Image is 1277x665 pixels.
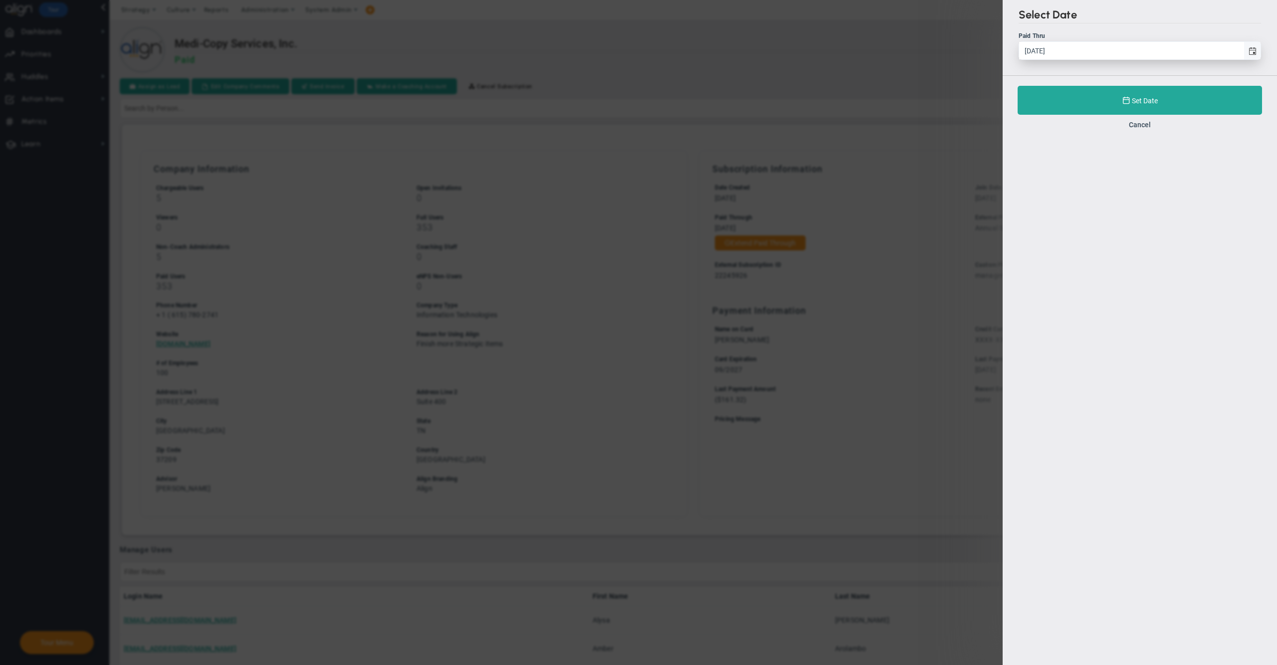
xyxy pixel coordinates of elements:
[1019,42,1244,59] input: Paid Thru select
[1244,42,1261,59] span: select
[1132,97,1158,105] span: Set Date
[1129,121,1151,129] button: Cancel
[1019,8,1261,23] h2: Select Date
[1019,32,1045,39] span: Paid Thru
[1018,86,1262,115] button: Set Date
